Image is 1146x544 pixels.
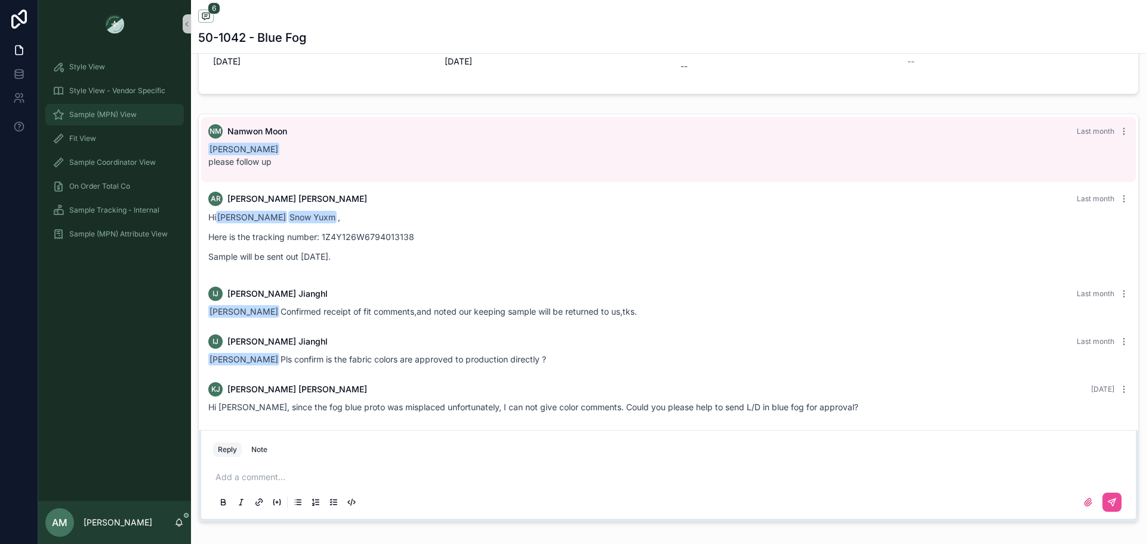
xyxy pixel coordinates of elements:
span: Pls confirm is the fabric colors are approved to production directly ? [208,354,546,364]
span: Sample (MPN) Attribute View [69,229,168,239]
div: -- [680,60,688,72]
span: AM [52,515,67,530]
span: On Order Total Co [69,182,130,191]
span: [PERSON_NAME] [PERSON_NAME] [227,193,367,205]
span: IJ [212,289,218,299]
span: Last month [1077,337,1114,346]
span: Sample Tracking - Internal [69,205,159,215]
span: IJ [212,337,218,346]
span: 6 [208,2,220,14]
a: Sample (MPN) View [45,104,184,125]
button: Note [247,442,272,457]
span: Confirmed receipt of fit comments,and noted our keeping sample will be returned to us,tks. [208,306,637,316]
span: -- [907,56,914,67]
span: Fit View [69,134,96,143]
p: [PERSON_NAME] [84,517,152,528]
span: [PERSON_NAME] Jianghl [227,336,328,348]
span: Style View [69,62,105,72]
span: Sample (MPN) View [69,110,137,119]
span: Namwon Moon [227,125,287,137]
button: 6 [198,10,214,24]
span: Last month [1077,127,1114,136]
p: please follow up [208,155,1129,168]
span: [PERSON_NAME] [208,353,279,365]
span: [DATE] [445,56,662,67]
span: Last month [1077,289,1114,298]
span: Sample Coordinator View [69,158,156,167]
span: NM [210,127,221,136]
span: [PERSON_NAME] [PERSON_NAME] [227,383,367,395]
a: Sample Coordinator View [45,152,184,173]
img: App logo [105,14,124,33]
button: Reply [213,442,242,457]
p: Sample will be sent out [DATE]. [208,250,1129,263]
span: [PERSON_NAME] [216,211,287,223]
a: On Order Total Co [45,176,184,197]
a: Sample (MPN) Attribute View [45,223,184,245]
span: Last month [1077,194,1114,203]
p: Hi , [208,211,1129,223]
div: scrollable content [38,48,191,260]
span: [PERSON_NAME] [208,143,279,155]
p: Here is the tracking number: 1Z4Y126W6794013138 [208,230,1129,243]
a: Fit View [45,128,184,149]
span: AR [211,194,221,204]
span: Style View - Vendor Specific [69,86,165,96]
span: [DATE] [213,56,430,67]
a: Sample Tracking - Internal [45,199,184,221]
span: [DATE] [1091,385,1114,394]
a: Style View - Vendor Specific [45,80,184,102]
span: [PERSON_NAME] [208,305,279,318]
span: Snow Yuxm [288,211,337,223]
h1: 50-1042 - Blue Fog [198,29,306,46]
div: Note [251,445,267,454]
a: Style View [45,56,184,78]
span: KJ [211,385,220,394]
span: Hi [PERSON_NAME], since the fog blue proto was misplaced unfortunately, I can not give color comm... [208,402,858,412]
span: [PERSON_NAME] Jianghl [227,288,328,300]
